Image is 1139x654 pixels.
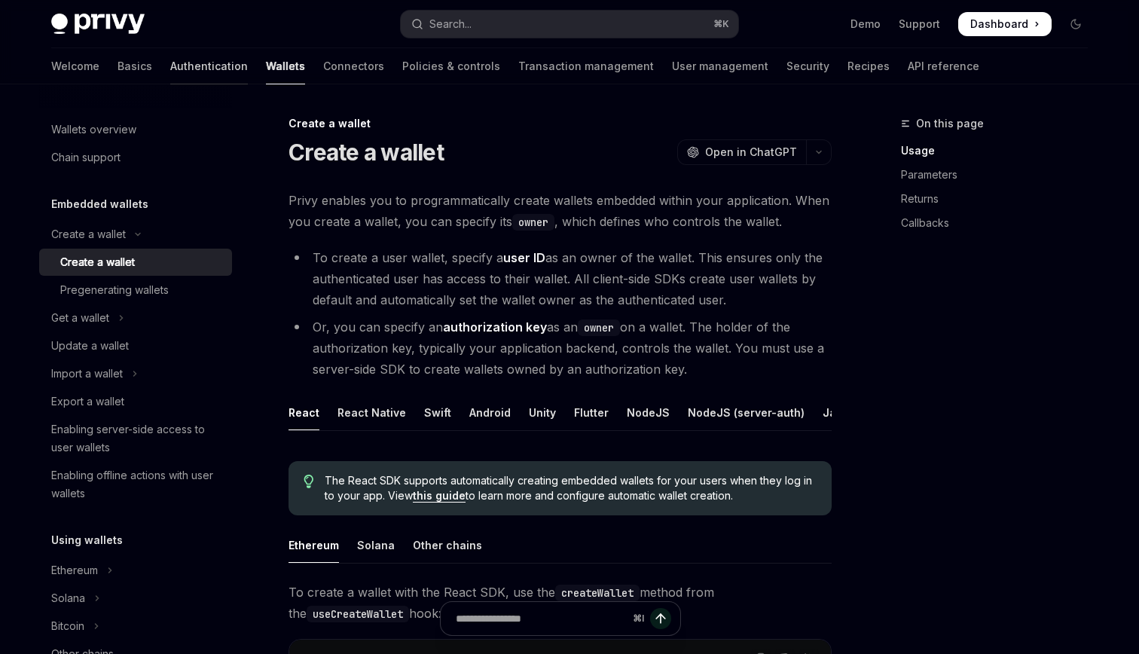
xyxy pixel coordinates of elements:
[970,17,1028,32] span: Dashboard
[916,115,984,133] span: On this page
[555,585,640,601] code: createWallet
[39,462,232,507] a: Enabling offline actions with user wallets
[39,221,232,248] button: Toggle Create a wallet section
[713,18,729,30] span: ⌘ K
[39,116,232,143] a: Wallets overview
[529,395,556,430] div: Unity
[39,249,232,276] a: Create a wallet
[627,395,670,430] div: NodeJS
[289,395,319,430] div: React
[51,420,223,457] div: Enabling server-side access to user wallets
[705,145,797,160] span: Open in ChatGPT
[51,148,121,167] div: Chain support
[512,214,554,231] code: owner
[39,613,232,640] button: Toggle Bitcoin section
[413,489,466,503] a: this guide
[901,163,1100,187] a: Parameters
[289,116,832,131] div: Create a wallet
[443,319,547,335] strong: authorization key
[170,48,248,84] a: Authentication
[850,17,881,32] a: Demo
[39,360,232,387] button: Toggle Import a wallet section
[51,589,85,607] div: Solana
[39,332,232,359] a: Update a wallet
[469,395,511,430] div: Android
[51,14,145,35] img: dark logo
[518,48,654,84] a: Transaction management
[823,395,849,430] div: Java
[51,309,109,327] div: Get a wallet
[672,48,768,84] a: User management
[266,48,305,84] a: Wallets
[39,585,232,612] button: Toggle Solana section
[60,281,169,299] div: Pregenerating wallets
[51,561,98,579] div: Ethereum
[39,388,232,415] a: Export a wallet
[901,211,1100,235] a: Callbacks
[51,365,123,383] div: Import a wallet
[51,466,223,503] div: Enabling offline actions with user wallets
[402,48,500,84] a: Policies & controls
[413,527,482,563] div: Other chains
[39,144,232,171] a: Chain support
[503,250,545,265] strong: user ID
[958,12,1052,36] a: Dashboard
[677,139,806,165] button: Open in ChatGPT
[650,608,671,629] button: Send message
[289,582,832,624] span: To create a wallet with the React SDK, use the method from the hook:
[289,139,444,166] h1: Create a wallet
[304,475,314,488] svg: Tip
[39,416,232,461] a: Enabling server-side access to user wallets
[901,139,1100,163] a: Usage
[424,395,451,430] div: Swift
[39,557,232,584] button: Toggle Ethereum section
[323,48,384,84] a: Connectors
[289,316,832,380] li: Or, you can specify an as an on a wallet. The holder of the authorization key, typically your app...
[786,48,829,84] a: Security
[51,617,84,635] div: Bitcoin
[51,121,136,139] div: Wallets overview
[118,48,152,84] a: Basics
[1064,12,1088,36] button: Toggle dark mode
[574,395,609,430] div: Flutter
[51,225,126,243] div: Create a wallet
[51,337,129,355] div: Update a wallet
[401,11,738,38] button: Open search
[688,395,805,430] div: NodeJS (server-auth)
[456,602,627,635] input: Ask a question...
[289,247,832,310] li: To create a user wallet, specify a as an owner of the wallet. This ensures only the authenticated...
[899,17,940,32] a: Support
[578,319,620,336] code: owner
[847,48,890,84] a: Recipes
[357,527,395,563] div: Solana
[39,304,232,332] button: Toggle Get a wallet section
[337,395,406,430] div: React Native
[325,473,817,503] span: The React SDK supports automatically creating embedded wallets for your users when they log in to...
[289,527,339,563] div: Ethereum
[39,277,232,304] a: Pregenerating wallets
[51,393,124,411] div: Export a wallet
[51,48,99,84] a: Welcome
[51,531,123,549] h5: Using wallets
[908,48,979,84] a: API reference
[289,190,832,232] span: Privy enables you to programmatically create wallets embedded within your application. When you c...
[901,187,1100,211] a: Returns
[429,15,472,33] div: Search...
[51,195,148,213] h5: Embedded wallets
[60,253,135,271] div: Create a wallet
